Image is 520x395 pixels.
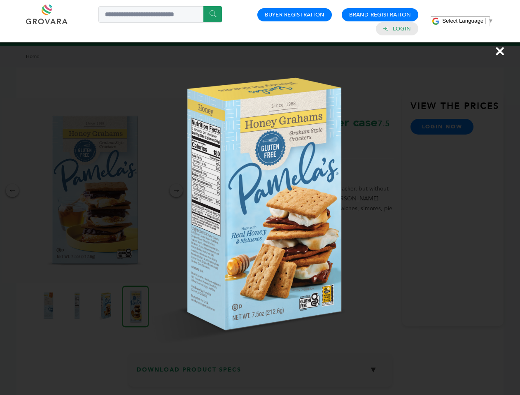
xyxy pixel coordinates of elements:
a: Select Language​ [442,18,493,24]
span: × [494,39,506,63]
a: Login [393,25,411,33]
img: Image Preview [102,47,418,363]
a: Buyer Registration [265,11,324,19]
span: Select Language [442,18,483,24]
a: Brand Registration [349,11,411,19]
input: Search a product or brand... [98,6,222,23]
span: ▼ [488,18,493,24]
span: ​ [485,18,486,24]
